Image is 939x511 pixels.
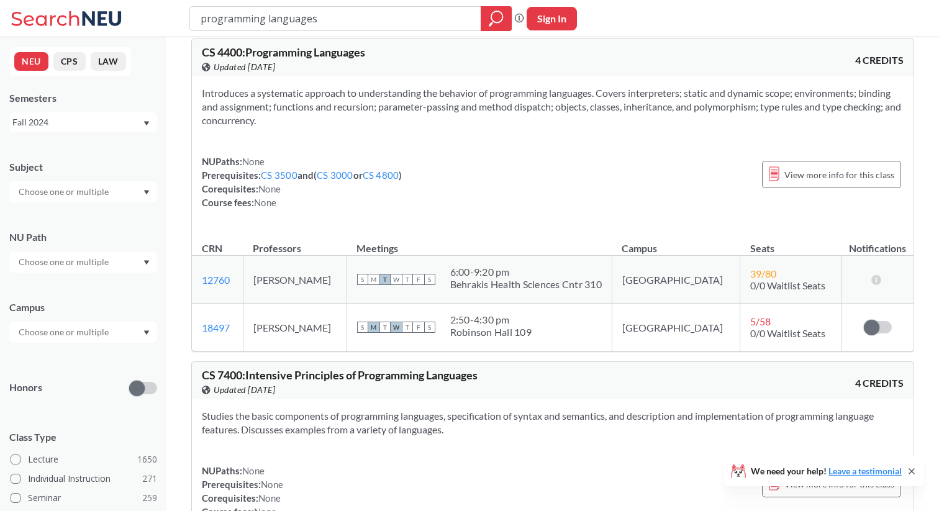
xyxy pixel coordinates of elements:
[53,52,86,71] button: CPS
[143,190,150,195] svg: Dropdown arrow
[12,184,117,199] input: Choose one or multiple
[11,490,157,506] label: Seminar
[137,453,157,466] span: 1650
[9,430,157,444] span: Class Type
[202,155,402,209] div: NUPaths: Prerequisites: and ( or ) Corequisites: Course fees:
[202,409,904,436] section: Studies the basic components of programming languages, specification of syntax and semantics, and...
[413,322,424,333] span: F
[242,156,265,167] span: None
[357,322,368,333] span: S
[143,260,150,265] svg: Dropdown arrow
[612,256,740,304] td: [GEOGRAPHIC_DATA]
[202,45,365,59] span: CS 4400 : Programming Languages
[751,467,902,476] span: We need your help!
[363,170,399,181] a: CS 4800
[424,322,435,333] span: S
[379,322,391,333] span: T
[9,322,157,343] div: Dropdown arrow
[12,115,142,129] div: Fall 2024
[750,327,825,339] span: 0/0 Waitlist Seats
[828,466,902,476] a: Leave a testimonial
[450,266,602,278] div: 6:00 - 9:20 pm
[750,279,825,291] span: 0/0 Waitlist Seats
[254,197,276,208] span: None
[9,381,42,395] p: Honors
[357,274,368,285] span: S
[855,53,904,67] span: 4 CREDITS
[750,268,776,279] span: 39 / 80
[242,465,265,476] span: None
[391,322,402,333] span: W
[750,315,771,327] span: 5 / 58
[143,121,150,126] svg: Dropdown arrow
[243,229,347,256] th: Professors
[202,274,230,286] a: 12760
[347,229,612,256] th: Meetings
[9,181,157,202] div: Dropdown arrow
[202,242,222,255] div: CRN
[489,10,504,27] svg: magnifying glass
[450,278,602,291] div: Behrakis Health Sciences Cntr 310
[391,274,402,285] span: W
[9,91,157,105] div: Semesters
[214,60,275,74] span: Updated [DATE]
[14,52,48,71] button: NEU
[740,229,841,256] th: Seats
[9,160,157,174] div: Subject
[261,479,283,490] span: None
[143,330,150,335] svg: Dropdown arrow
[202,322,230,333] a: 18497
[784,167,894,183] span: View more info for this class
[12,255,117,269] input: Choose one or multiple
[424,274,435,285] span: S
[9,230,157,244] div: NU Path
[612,304,740,351] td: [GEOGRAPHIC_DATA]
[142,491,157,505] span: 259
[9,251,157,273] div: Dropdown arrow
[402,322,413,333] span: T
[142,472,157,486] span: 271
[450,314,532,326] div: 2:50 - 4:30 pm
[527,7,577,30] button: Sign In
[413,274,424,285] span: F
[841,229,914,256] th: Notifications
[199,8,472,29] input: Class, professor, course number, "phrase"
[202,368,478,382] span: CS 7400 : Intensive Principles of Programming Languages
[450,326,532,338] div: Robinson Hall 109
[91,52,126,71] button: LAW
[258,492,281,504] span: None
[368,322,379,333] span: M
[612,229,740,256] th: Campus
[202,86,904,127] section: Introduces a systematic approach to understanding the behavior of programming languages. Covers i...
[855,376,904,390] span: 4 CREDITS
[258,183,281,194] span: None
[9,112,157,132] div: Fall 2024Dropdown arrow
[11,451,157,468] label: Lecture
[12,325,117,340] input: Choose one or multiple
[317,170,353,181] a: CS 3000
[243,304,347,351] td: [PERSON_NAME]
[481,6,512,31] div: magnifying glass
[11,471,157,487] label: Individual Instruction
[402,274,413,285] span: T
[368,274,379,285] span: M
[214,383,275,397] span: Updated [DATE]
[243,256,347,304] td: [PERSON_NAME]
[379,274,391,285] span: T
[261,170,297,181] a: CS 3500
[9,301,157,314] div: Campus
